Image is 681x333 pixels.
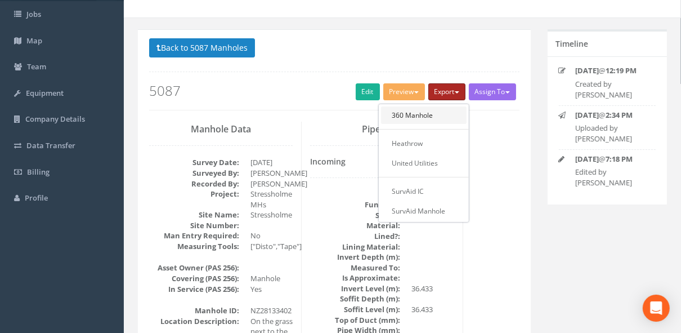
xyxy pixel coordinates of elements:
[149,284,239,295] dt: In Service (PAS 256):
[149,168,239,179] dt: Surveyed By:
[149,83,519,98] h2: 5087
[149,125,293,135] h3: Manhole Data
[250,230,293,241] dd: No
[411,283,454,294] dd: 36.433
[250,179,293,189] dd: [PERSON_NAME]
[428,83,465,100] button: Export
[381,154,467,172] a: United Utilities
[310,283,400,294] dt: Invert Level (m):
[26,35,42,46] span: Map
[250,273,293,284] dd: Manhole
[556,39,589,48] h5: Timeline
[27,167,50,177] span: Billing
[26,9,41,19] span: Jobs
[643,295,670,322] div: Open Intercom Messenger
[576,110,654,121] p: @
[25,114,85,124] span: Company Details
[310,252,400,263] dt: Invert Depth (m):
[250,284,293,295] dd: Yes
[576,65,599,76] strong: [DATE]
[310,125,454,135] h3: Pipe Data
[250,168,293,179] dd: [PERSON_NAME]
[310,263,400,273] dt: Measured To:
[576,79,654,100] p: Created by [PERSON_NAME]
[576,154,654,165] p: @
[576,123,654,144] p: Uploaded by [PERSON_NAME]
[250,189,293,210] dd: Stressholme MHs
[411,304,454,315] dd: 36.433
[606,110,633,120] strong: 2:34 PM
[310,315,400,326] dt: Top of Duct (mm):
[25,193,48,203] span: Profile
[149,189,239,199] dt: Project:
[250,210,293,220] dd: Stressholme
[149,273,239,284] dt: Covering (PAS 256):
[149,220,239,231] dt: Site Number:
[149,230,239,241] dt: Man Entry Required:
[606,154,633,164] strong: 7:18 PM
[576,167,654,188] p: Edited by [PERSON_NAME]
[576,110,599,120] strong: [DATE]
[576,65,654,76] p: @
[310,304,400,315] dt: Soffit Level (m):
[310,199,400,210] dt: Function:
[310,189,400,200] dt: Pipe:
[310,157,454,166] h4: Incoming
[149,38,255,57] button: Back to 5087 Manholes
[250,241,293,252] dd: ["Disto","Tape"]
[149,241,239,252] dt: Measuring Tools:
[250,305,293,316] dd: NZ28133402
[469,83,516,100] button: Assign To
[383,83,425,100] button: Preview
[310,220,400,231] dt: Material:
[310,231,400,242] dt: Lined?:
[149,263,239,273] dt: Asset Owner (PAS 256):
[27,61,46,72] span: Team
[381,106,467,124] a: 360 Manhole
[310,210,400,221] dt: Shape:
[310,294,400,304] dt: Soffit Depth (m):
[606,65,637,76] strong: 12:19 PM
[381,183,467,200] a: SurvAid IC
[149,157,239,168] dt: Survey Date:
[26,140,75,150] span: Data Transfer
[310,242,400,252] dt: Lining Material:
[250,157,293,168] dd: [DATE]
[356,83,380,100] a: Edit
[381,202,467,220] a: SurvAid Manhole
[310,273,400,283] dt: Is Approximate:
[381,135,467,152] a: Heathrow
[149,210,239,220] dt: Site Name:
[576,154,599,164] strong: [DATE]
[149,316,239,327] dt: Location Description:
[149,305,239,316] dt: Manhole ID:
[149,179,239,189] dt: Recorded By:
[26,88,64,98] span: Equipment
